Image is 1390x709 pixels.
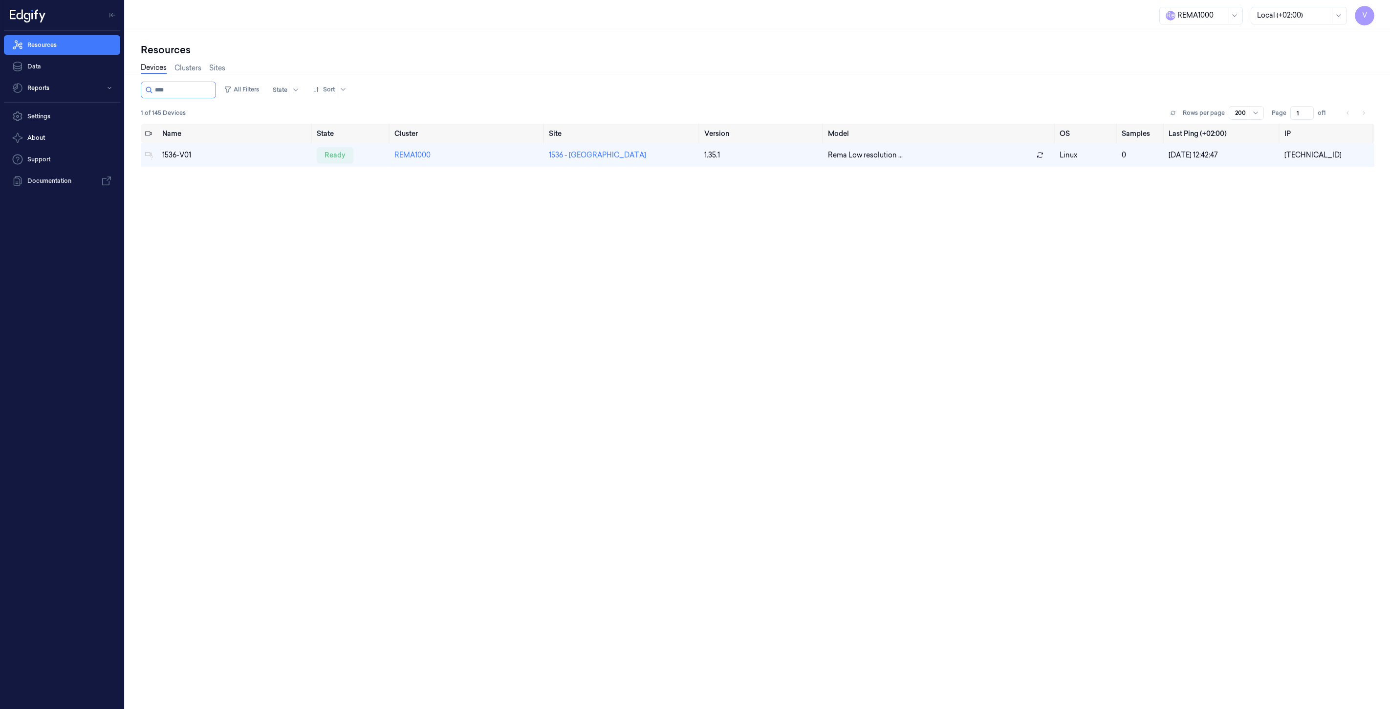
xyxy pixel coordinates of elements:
th: OS [1056,124,1118,143]
a: REMA1000 [394,151,431,159]
a: 1536 - [GEOGRAPHIC_DATA] [549,151,646,159]
a: Support [4,150,120,169]
div: [TECHNICAL_ID] [1284,150,1370,160]
div: [DATE] 12:42:47 [1169,150,1277,160]
span: R e [1166,11,1175,21]
th: Samples [1118,124,1165,143]
th: Last Ping (+02:00) [1165,124,1281,143]
a: Resources [4,35,120,55]
button: About [4,128,120,148]
div: 1536-V01 [162,150,309,160]
div: ready [317,147,353,163]
th: IP [1281,124,1374,143]
a: Sites [209,63,225,73]
th: Name [158,124,313,143]
button: All Filters [220,82,263,97]
th: Model [824,124,1056,143]
p: linux [1060,150,1114,160]
span: 1 of 145 Devices [141,109,186,117]
div: Resources [141,43,1374,57]
span: Rema Low resolution ... [828,150,903,160]
a: Settings [4,107,120,126]
span: of 1 [1318,109,1333,117]
button: V [1355,6,1374,25]
div: 1.35.1 [704,150,820,160]
a: Clusters [174,63,201,73]
nav: pagination [1341,106,1370,120]
p: Rows per page [1183,109,1225,117]
button: Toggle Navigation [105,7,120,23]
button: Reports [4,78,120,98]
th: Cluster [391,124,545,143]
th: Version [700,124,824,143]
a: Documentation [4,171,120,191]
a: Devices [141,63,167,74]
th: Site [545,124,700,143]
th: State [313,124,391,143]
a: Data [4,57,120,76]
span: Page [1272,109,1286,117]
div: 0 [1122,150,1161,160]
